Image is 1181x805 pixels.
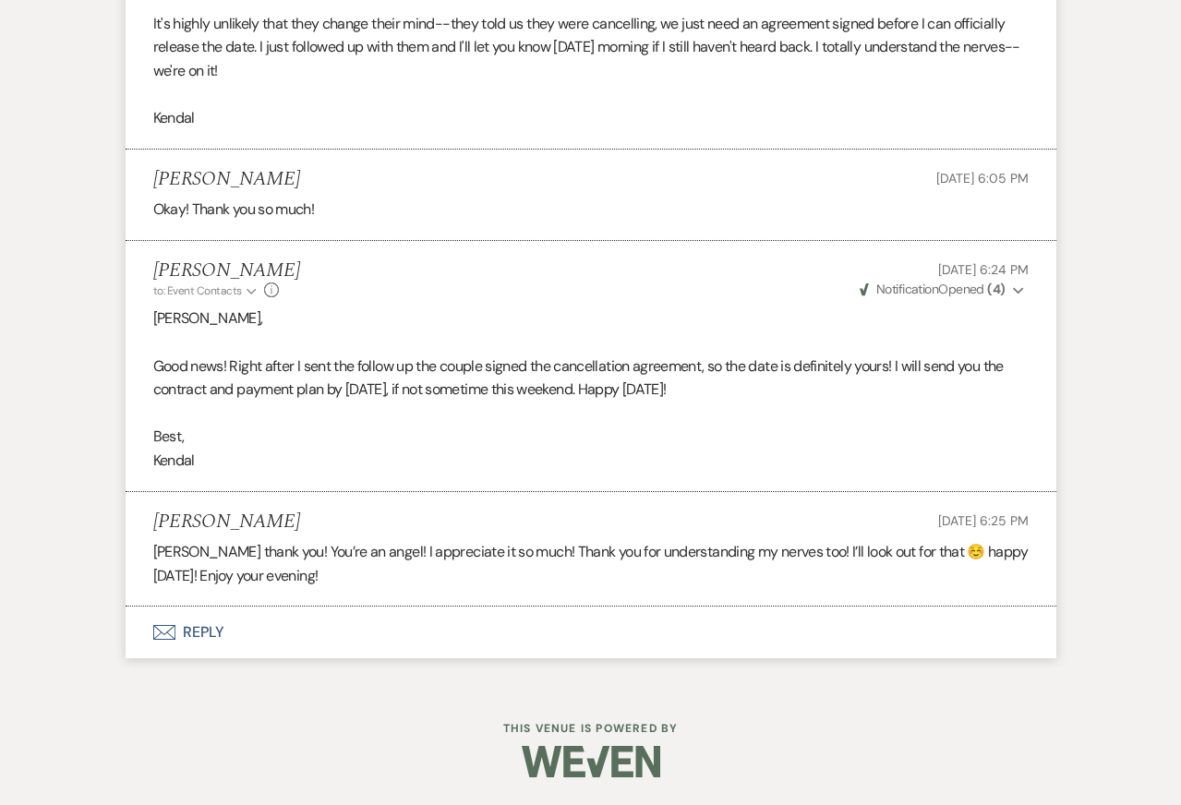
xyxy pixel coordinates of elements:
p: Kendal [153,449,1029,473]
p: It's highly unlikely that they change their mind--they told us they were cancelling, we just need... [153,12,1029,83]
span: [DATE] 6:24 PM [938,261,1028,278]
button: NotificationOpened (4) [857,280,1029,299]
p: [PERSON_NAME], [153,306,1029,330]
h5: [PERSON_NAME] [153,168,300,191]
span: Opened [860,281,1006,297]
h5: [PERSON_NAME] [153,259,300,282]
button: to: Event Contacts [153,282,259,299]
img: Weven Logo [522,729,660,794]
button: Reply [126,607,1056,658]
span: to: Event Contacts [153,283,242,298]
p: Best, [153,425,1029,449]
h5: [PERSON_NAME] [153,511,300,534]
p: [PERSON_NAME] thank you! You’re an angel! I appreciate it so much! Thank you for understanding my... [153,540,1029,587]
span: Notification [876,281,938,297]
p: Good news! Right after I sent the follow up the couple signed the cancellation agreement, so the ... [153,354,1029,402]
strong: ( 4 ) [987,281,1005,297]
span: [DATE] 6:05 PM [936,170,1028,186]
p: Okay! Thank you so much! [153,198,1029,222]
span: [DATE] 6:25 PM [938,512,1028,529]
p: Kendal [153,106,1029,130]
